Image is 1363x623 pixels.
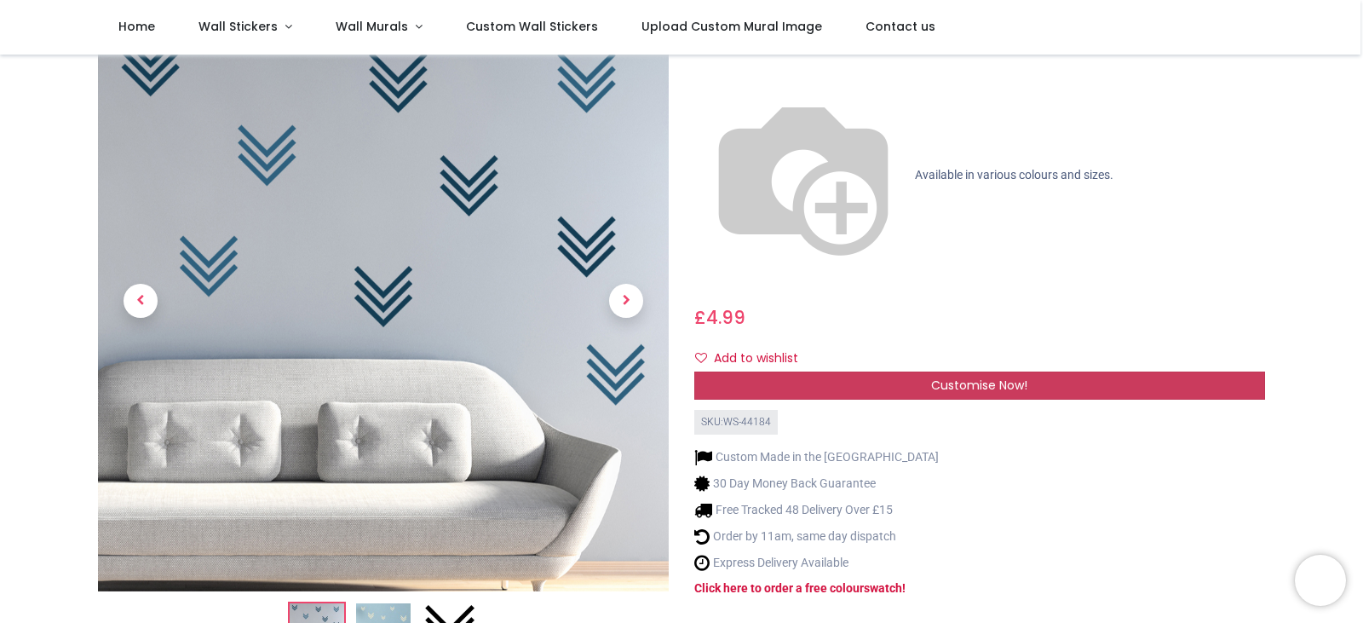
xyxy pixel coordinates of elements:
span: £ [694,305,745,330]
a: Previous [98,105,183,498]
span: Customise Now! [931,377,1027,394]
iframe: Brevo live chat [1295,555,1346,606]
a: swatch [864,581,902,595]
span: Home [118,18,155,35]
li: Custom Made in the [GEOGRAPHIC_DATA] [694,448,939,466]
li: Express Delivery Available [694,554,939,572]
a: Click here to order a free colour [694,581,864,595]
img: color-wheel.png [694,66,912,285]
span: Available in various colours and sizes. [915,168,1113,182]
div: SKU: WS-44184 [694,410,778,435]
span: Next [609,284,643,318]
img: Chevron Design Arrow Wall Sticker Pack [98,20,669,591]
span: 4.99 [706,305,745,330]
li: Order by 11am, same day dispatch [694,528,939,545]
span: Previous [124,284,158,318]
span: Wall Murals [336,18,408,35]
a: ! [902,581,906,595]
button: Add to wishlistAdd to wishlist [694,344,813,373]
span: Upload Custom Mural Image [641,18,822,35]
li: Free Tracked 48 Delivery Over £15 [694,501,939,519]
a: Next [584,105,669,498]
i: Add to wishlist [695,352,707,364]
span: Contact us [866,18,935,35]
span: Custom Wall Stickers [466,18,598,35]
span: Wall Stickers [198,18,278,35]
li: 30 Day Money Back Guarantee [694,475,939,493]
